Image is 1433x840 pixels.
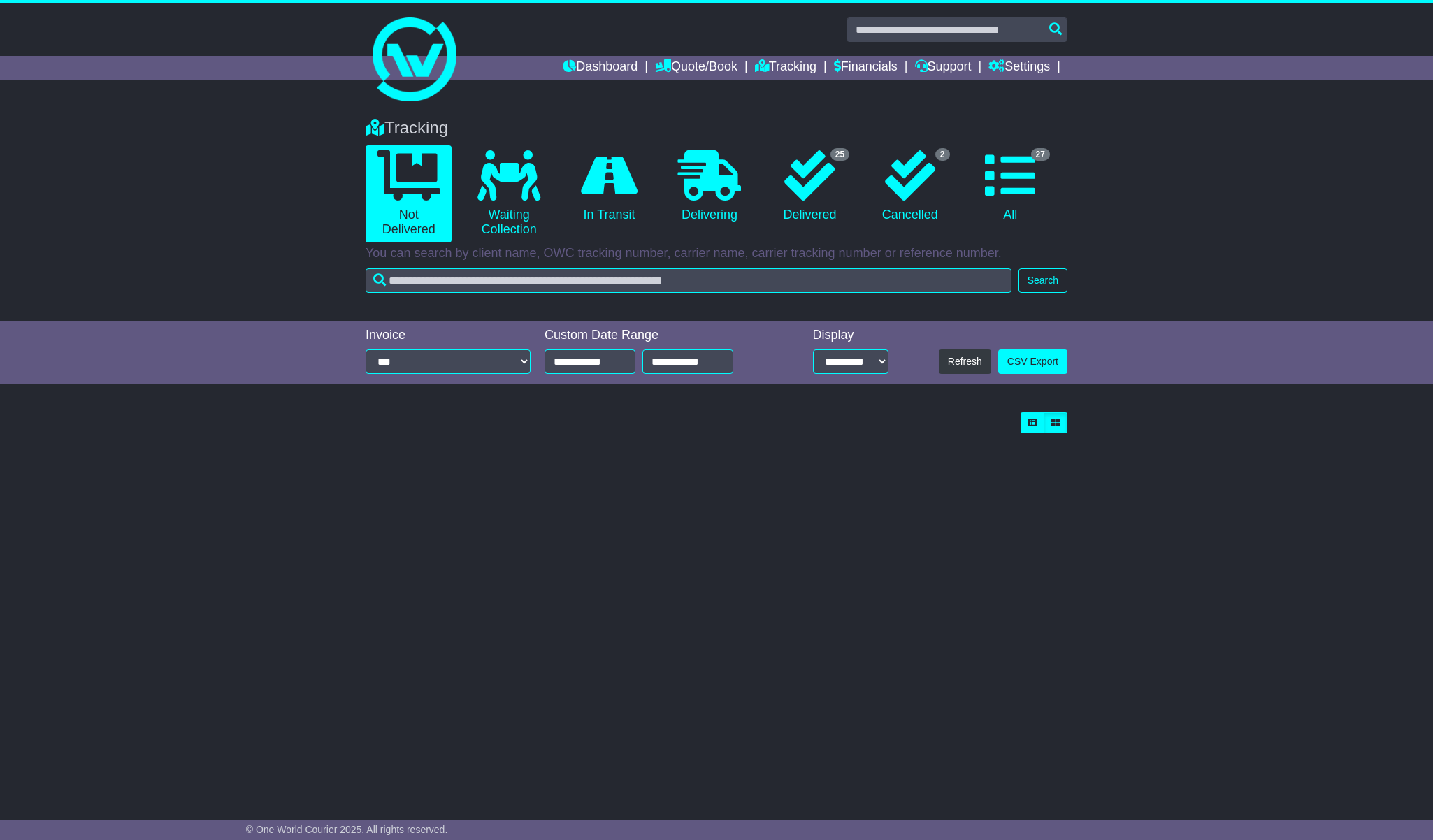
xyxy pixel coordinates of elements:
[566,145,652,228] a: In Transit
[366,328,531,343] div: Invoice
[867,145,953,228] a: 2 Cancelled
[939,349,991,374] button: Refresh
[755,56,816,80] a: Tracking
[545,328,769,343] div: Custom Date Range
[967,145,1053,228] a: 27 All
[1018,268,1067,293] button: Search
[988,56,1050,80] a: Settings
[359,118,1074,138] div: Tracking
[935,148,950,161] span: 2
[366,145,452,242] a: Not Delivered
[767,145,853,228] a: 25 Delivered
[655,56,737,80] a: Quote/Book
[830,148,849,161] span: 25
[666,145,752,228] a: Delivering
[915,56,972,80] a: Support
[1031,148,1050,161] span: 27
[998,349,1067,374] a: CSV Export
[466,145,552,242] a: Waiting Collection
[366,246,1067,261] p: You can search by client name, OWC tracking number, carrier name, carrier tracking number or refe...
[563,56,638,80] a: Dashboard
[246,824,448,835] span: © One World Courier 2025. All rights reserved.
[834,56,898,80] a: Financials
[813,328,888,343] div: Display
